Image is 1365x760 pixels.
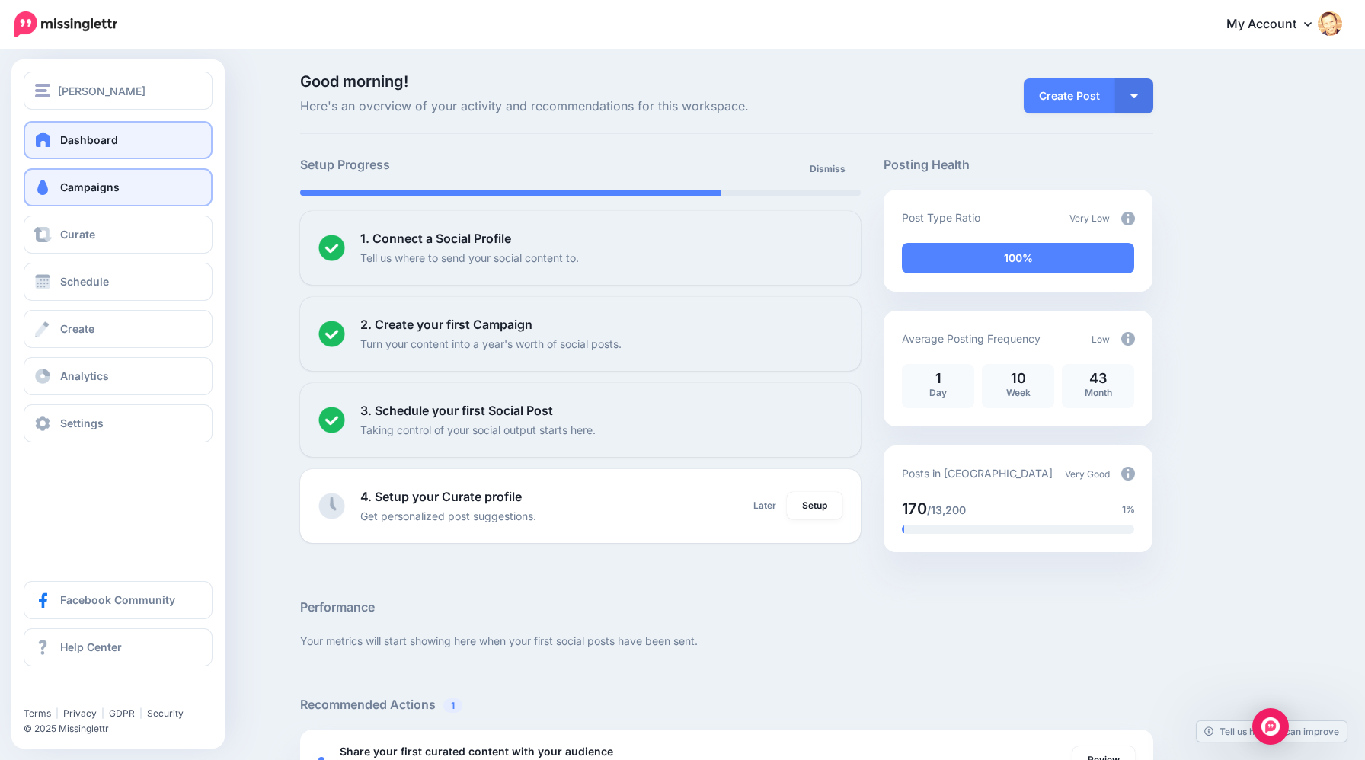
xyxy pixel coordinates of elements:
span: Week [1006,387,1031,398]
p: 10 [989,372,1047,385]
a: Campaigns [24,168,213,206]
a: Privacy [63,707,97,719]
p: 1 [909,372,967,385]
a: Create [24,310,213,348]
a: Tell us how we can improve [1197,721,1347,742]
span: Curate [60,228,95,241]
span: Campaigns [60,180,120,193]
a: Help Center [24,628,213,666]
p: Turn your content into a year's worth of social posts. [360,335,622,353]
a: Dashboard [24,121,213,159]
a: Settings [24,404,213,442]
span: | [56,707,59,719]
b: 3. Schedule your first Social Post [360,403,553,418]
a: Create Post [1024,78,1115,113]
li: © 2025 Missinglettr [24,721,224,736]
span: /13,200 [927,503,966,516]
a: Analytics [24,357,213,395]
div: Open Intercom Messenger [1252,708,1289,745]
a: Dismiss [801,155,855,183]
span: Settings [60,417,104,429]
img: checked-circle.png [318,235,345,261]
a: Setup [787,492,842,519]
h5: Performance [300,598,1153,617]
img: checked-circle.png [318,407,345,433]
div: 1% of your posts in the last 30 days have been from Drip Campaigns [902,525,904,534]
span: Very Good [1065,468,1110,480]
p: Posts in [GEOGRAPHIC_DATA] [902,465,1053,482]
span: Good morning! [300,72,408,91]
span: Analytics [60,369,109,382]
h5: Setup Progress [300,155,580,174]
button: [PERSON_NAME] [24,72,213,110]
span: Create [60,322,94,335]
p: Average Posting Frequency [902,330,1041,347]
b: Share your first curated content with your audience [340,745,613,758]
b: 1. Connect a Social Profile [360,231,511,246]
span: Low [1092,334,1110,345]
a: My Account [1211,6,1342,43]
span: | [139,707,142,719]
span: Dashboard [60,133,118,146]
p: 43 [1069,372,1127,385]
img: info-circle-grey.png [1121,212,1135,225]
span: 170 [902,500,927,518]
img: menu.png [35,84,50,97]
a: Schedule [24,263,213,301]
div: 100% of your posts in the last 30 days have been from Drip Campaigns [902,243,1134,273]
p: Get personalized post suggestions. [360,507,536,525]
b: 4. Setup your Curate profile [360,489,522,504]
span: Facebook Community [60,593,175,606]
img: arrow-down-white.png [1130,94,1138,98]
span: Month [1085,387,1112,398]
p: Tell us where to send your social content to. [360,249,579,267]
img: info-circle-grey.png [1121,332,1135,346]
span: Here's an overview of your activity and recommendations for this workspace. [300,97,862,117]
a: Security [147,707,184,719]
a: GDPR [109,707,135,719]
a: Facebook Community [24,581,213,619]
span: Very Low [1069,212,1110,224]
img: info-circle-grey.png [1121,467,1135,481]
b: 2. Create your first Campaign [360,317,532,332]
span: 1% [1122,502,1135,517]
a: Later [744,492,785,519]
span: [PERSON_NAME] [58,82,145,100]
p: Your metrics will start showing here when your first social posts have been sent. [300,632,1153,650]
span: Schedule [60,275,109,288]
iframe: Twitter Follow Button [24,685,142,701]
span: | [101,707,104,719]
h5: Posting Health [884,155,1152,174]
span: 1 [443,698,462,713]
a: Curate [24,216,213,254]
span: Day [929,387,947,398]
img: clock-grey.png [318,493,345,519]
p: Post Type Ratio [902,209,980,226]
a: Terms [24,707,51,719]
span: Help Center [60,640,122,653]
img: checked-circle.png [318,321,345,347]
p: Taking control of your social output starts here. [360,421,596,439]
img: Missinglettr [14,11,117,37]
h5: Recommended Actions [300,695,1153,714]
